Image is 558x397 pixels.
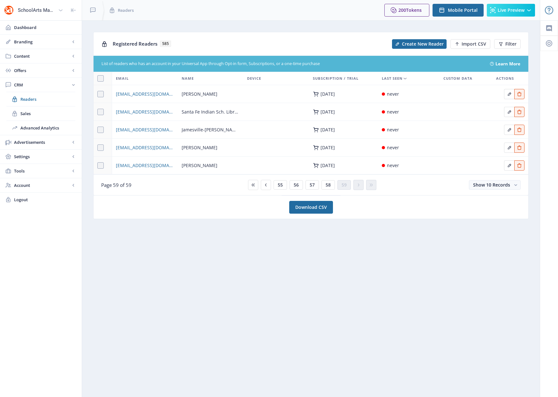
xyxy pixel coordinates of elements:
span: [PERSON_NAME] [182,162,217,169]
button: 56 [290,180,303,190]
a: Edit page [514,90,524,96]
div: [DATE] [320,163,335,168]
span: Tokens [406,7,422,13]
span: Name [182,75,194,82]
span: Settings [14,153,70,160]
a: [EMAIL_ADDRESS][DOMAIN_NAME] [116,126,174,134]
div: [DATE] [320,127,335,132]
div: [DATE] [320,92,335,97]
app-collection-view: Registered Readers [93,32,529,195]
a: New page [447,39,490,49]
span: Tools [14,168,70,174]
div: [DATE] [320,145,335,150]
span: CRM [14,82,70,88]
a: Edit page [514,126,524,132]
button: Create New Reader [392,39,447,49]
a: Readers [6,92,75,106]
span: 55 [278,182,283,187]
a: [EMAIL_ADDRESS][DOMAIN_NAME] [116,90,174,98]
span: Jamesville-[PERSON_NAME] M.S. [182,126,240,134]
a: [EMAIL_ADDRESS][DOMAIN_NAME] [116,162,174,169]
a: [EMAIL_ADDRESS][DOMAIN_NAME] [116,108,174,116]
span: 57 [310,182,315,187]
div: never [387,90,399,98]
span: Create New Reader [402,41,444,47]
button: 59 [337,180,351,190]
button: 55 [274,180,287,190]
span: 585 [160,40,171,47]
span: Content [14,53,70,59]
span: Dashboard [14,24,77,31]
div: [DATE] [320,109,335,114]
a: Edit page [504,90,514,96]
div: SchoolArts Magazine [18,3,56,17]
a: Download CSV [289,201,333,214]
span: Device [247,75,261,82]
span: Last Seen [382,75,403,82]
button: Filter [494,39,521,49]
button: 58 [321,180,335,190]
a: Advanced Analytics [6,121,75,135]
span: Email [116,75,129,82]
span: 59 [342,182,347,187]
div: never [387,126,399,134]
span: Santa Fe Indian Sch. Library [182,108,240,116]
span: 56 [294,182,299,187]
span: [PERSON_NAME] [182,144,217,151]
span: Branding [14,39,70,45]
span: Actions [496,75,514,82]
button: Mobile Portal [433,4,484,17]
span: Subscription / Trial [313,75,358,82]
a: Edit page [504,162,514,168]
a: [EMAIL_ADDRESS][DOMAIN_NAME] [116,144,174,151]
span: Filter [505,41,517,47]
span: Custom Data [443,75,472,82]
span: [PERSON_NAME] [182,90,217,98]
a: Edit page [514,108,524,114]
a: Edit page [504,108,514,114]
span: Advertisements [14,139,70,145]
span: Account [14,182,70,188]
span: Registered Readers [113,40,157,47]
button: Import CSV [450,39,490,49]
span: Readers [20,96,75,102]
button: Show 10 Records [469,180,521,190]
span: Offers [14,67,70,74]
div: never [387,162,399,169]
button: 57 [305,180,319,190]
a: Edit page [504,126,514,132]
span: Logout [14,196,77,203]
span: Show 10 Records [473,182,510,188]
a: Learn More [495,61,520,67]
span: Sales [20,110,75,117]
span: Import CSV [462,41,486,47]
div: never [387,108,399,116]
span: 58 [326,182,331,187]
a: Sales [6,107,75,121]
span: Advanced Analytics [20,125,75,131]
button: Live Preview [487,4,535,17]
span: Mobile Portal [448,8,478,13]
span: Live Preview [498,8,524,13]
button: 200Tokens [384,4,429,17]
a: Edit page [504,144,514,150]
div: List of readers who has an account in your Universal App through Opt-in form, Subscriptions, or a... [102,61,482,67]
div: never [387,144,399,151]
img: properties.app_icon.png [4,5,14,15]
a: Edit page [514,162,524,168]
a: New page [388,39,447,49]
span: Readers [118,7,134,13]
a: Edit page [514,144,524,150]
span: Page 59 of 59 [101,182,132,188]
